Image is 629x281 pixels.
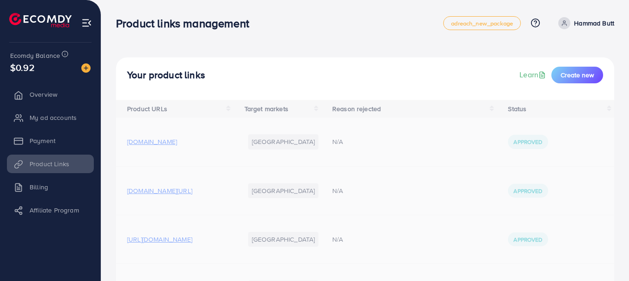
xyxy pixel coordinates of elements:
p: Hammad Butt [574,18,614,29]
h4: Your product links [127,69,205,81]
a: adreach_new_package [443,16,521,30]
img: menu [81,18,92,28]
img: logo [9,13,72,27]
h3: Product links management [116,17,256,30]
button: Create new [551,67,603,83]
span: adreach_new_package [451,20,513,26]
span: Ecomdy Balance [10,51,60,60]
span: Create new [561,70,594,80]
img: image [81,63,91,73]
span: $0.92 [10,61,35,74]
a: Hammad Butt [555,17,614,29]
a: Learn [519,69,548,80]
